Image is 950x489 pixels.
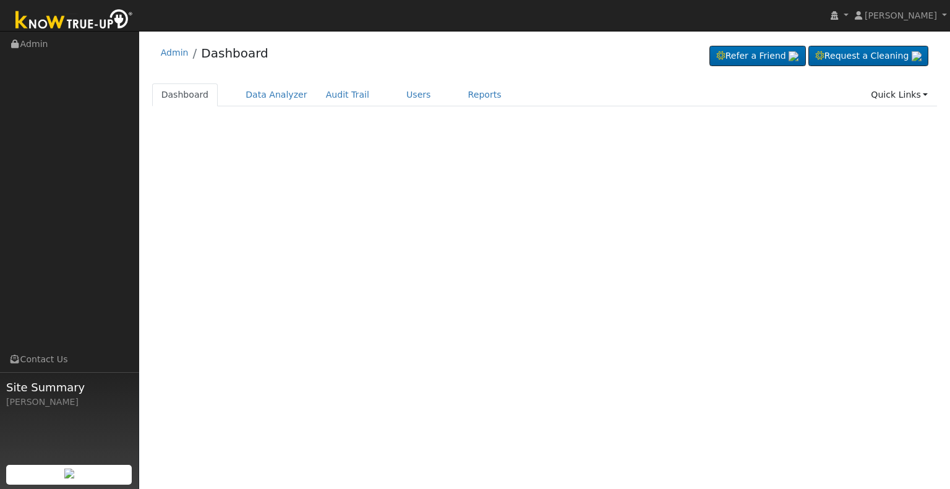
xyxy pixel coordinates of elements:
a: Quick Links [862,83,937,106]
a: Audit Trail [317,83,379,106]
img: retrieve [64,469,74,478]
a: Dashboard [152,83,218,106]
a: Users [397,83,440,106]
img: Know True-Up [9,7,139,35]
img: retrieve [789,51,798,61]
a: Request a Cleaning [808,46,928,67]
a: Dashboard [201,46,268,61]
a: Data Analyzer [236,83,317,106]
a: Admin [161,48,189,57]
div: [PERSON_NAME] [6,396,132,409]
span: [PERSON_NAME] [865,11,937,20]
img: retrieve [912,51,922,61]
span: Site Summary [6,379,132,396]
a: Refer a Friend [709,46,806,67]
a: Reports [459,83,511,106]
